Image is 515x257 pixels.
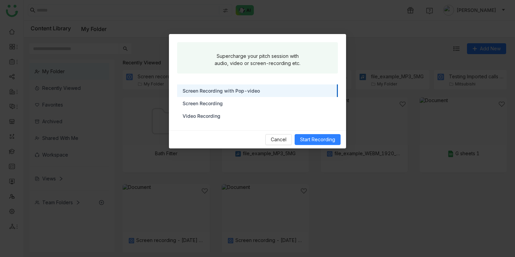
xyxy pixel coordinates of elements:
button: Cancel [265,134,292,145]
div: Supercharge your pitch session with audio, video or screen-recording etc. [215,52,300,67]
span: Start Recording [300,136,335,143]
button: Start Recording [295,134,341,145]
div: Screen Recording with Pop-video [183,87,260,94]
div: Screen Recording [183,100,223,107]
span: Cancel [271,136,286,143]
div: Video Recording [183,112,220,119]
